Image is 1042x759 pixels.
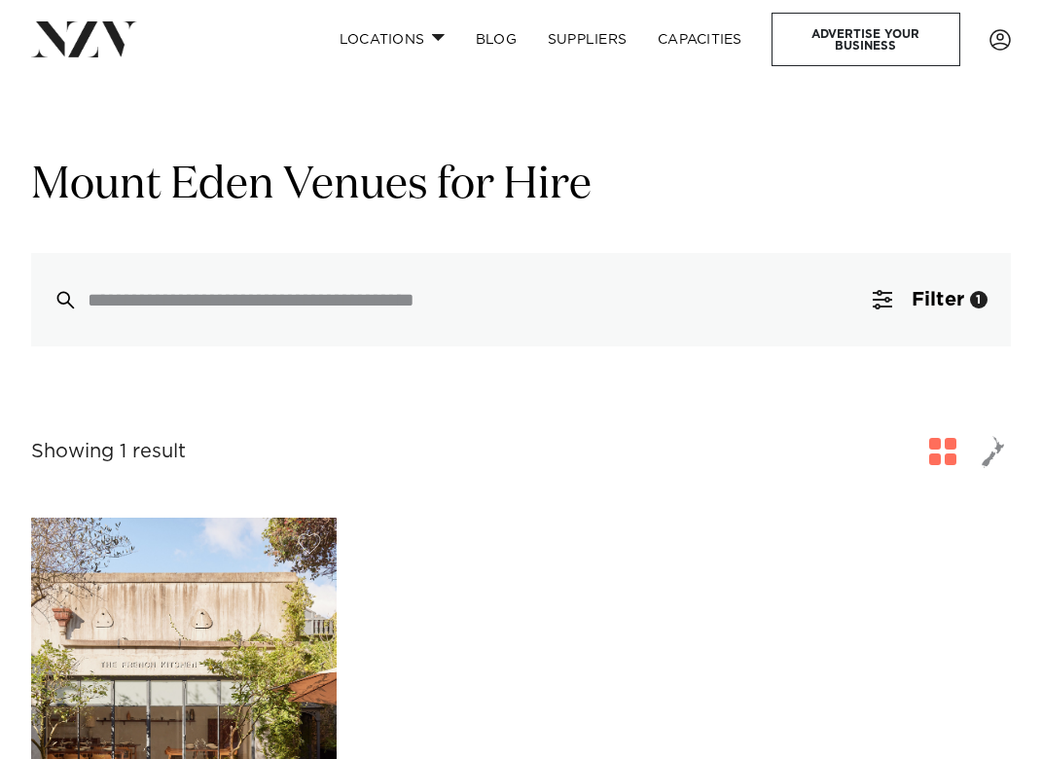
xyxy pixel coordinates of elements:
[460,18,532,60] a: BLOG
[31,157,1011,214] h1: Mount Eden Venues for Hire
[970,291,988,308] div: 1
[772,13,960,66] a: Advertise your business
[912,290,964,309] span: Filter
[642,18,758,60] a: Capacities
[532,18,642,60] a: SUPPLIERS
[849,253,1011,346] button: Filter1
[31,21,137,56] img: nzv-logo.png
[324,18,460,60] a: Locations
[31,437,186,467] div: Showing 1 result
